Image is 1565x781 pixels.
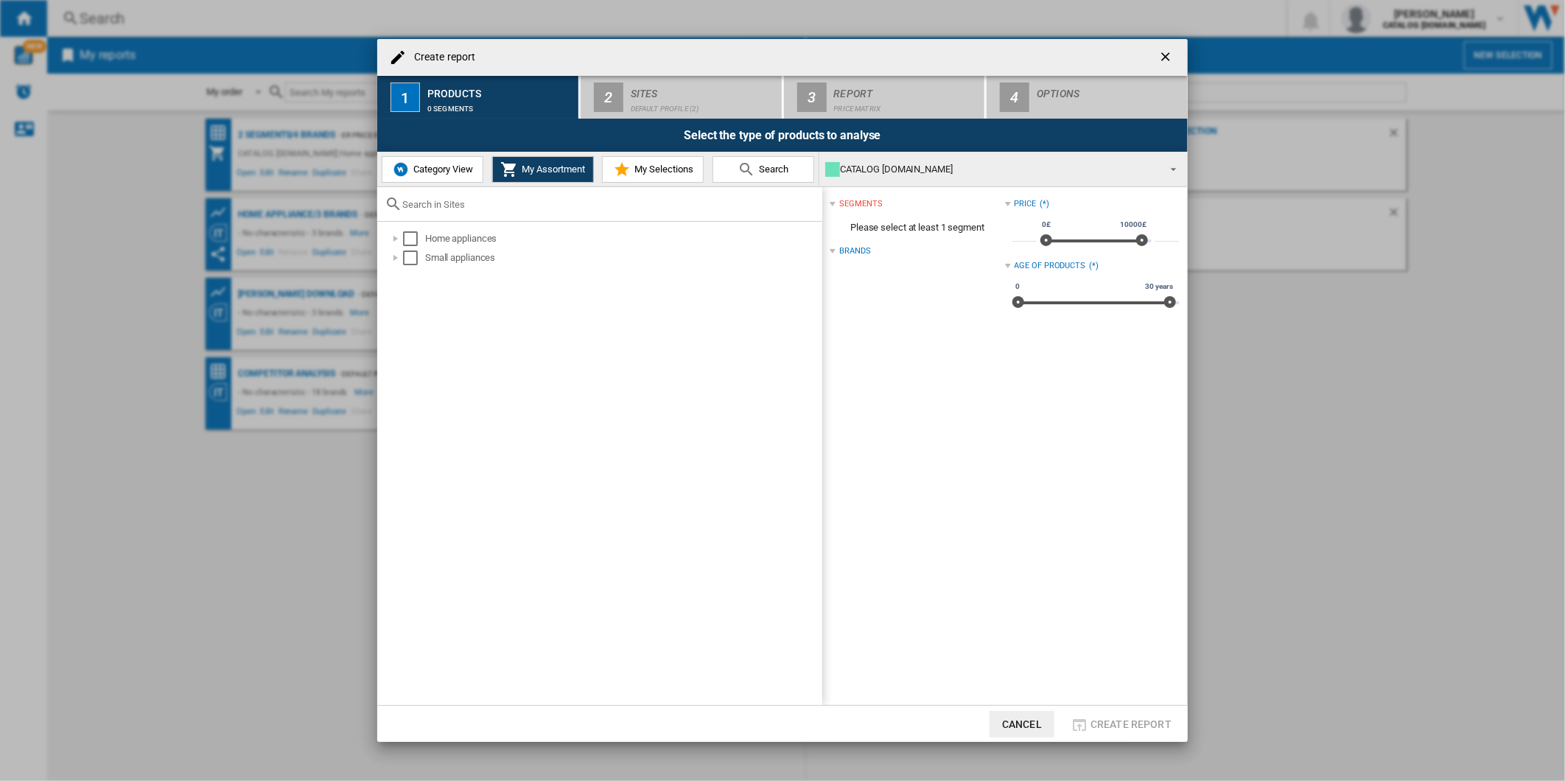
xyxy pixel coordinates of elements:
[631,164,693,175] span: My Selections
[407,50,475,65] h4: Create report
[631,82,776,97] div: Sites
[987,76,1188,119] button: 4 Options
[425,251,820,265] div: Small appliances
[713,156,814,183] button: Search
[1037,82,1182,97] div: Options
[1152,43,1182,72] button: getI18NText('BUTTONS.CLOSE_DIALOG')
[410,164,473,175] span: Category View
[392,161,410,178] img: wiser-icon-blue.png
[839,245,870,257] div: Brands
[1158,49,1176,67] ng-md-icon: getI18NText('BUTTONS.CLOSE_DIALOG')
[594,83,623,112] div: 2
[797,83,827,112] div: 3
[1014,281,1023,293] span: 0
[518,164,585,175] span: My Assortment
[1144,281,1175,293] span: 30 years
[391,83,420,112] div: 1
[784,76,987,119] button: 3 Report Price Matrix
[1066,711,1176,738] button: Create report
[834,97,979,113] div: Price Matrix
[377,76,580,119] button: 1 Products 0 segments
[382,156,483,183] button: Category View
[581,76,783,119] button: 2 Sites Default profile (2)
[1015,260,1086,272] div: Age of products
[377,119,1188,152] div: Select the type of products to analyse
[1090,718,1172,730] span: Create report
[990,711,1054,738] button: Cancel
[1015,198,1037,210] div: Price
[756,164,789,175] span: Search
[403,251,425,265] md-checkbox: Select
[602,156,704,183] button: My Selections
[825,159,1158,180] div: CATALOG [DOMAIN_NAME]
[631,97,776,113] div: Default profile (2)
[1040,219,1054,231] span: 0£
[427,97,573,113] div: 0 segments
[403,231,425,246] md-checkbox: Select
[834,82,979,97] div: Report
[427,82,573,97] div: Products
[830,214,1004,242] span: Please select at least 1 segment
[492,156,594,183] button: My Assortment
[425,231,820,246] div: Home appliances
[402,199,815,210] input: Search in Sites
[1000,83,1029,112] div: 4
[839,198,882,210] div: segments
[1118,219,1149,231] span: 10000£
